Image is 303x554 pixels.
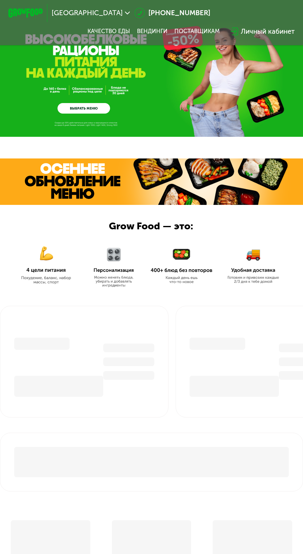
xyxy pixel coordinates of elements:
[241,26,295,37] div: Личный кабинет
[137,28,168,35] a: Вендинги
[58,103,110,114] a: ВЫБРАТЬ МЕНЮ
[174,28,220,35] div: поставщикам
[87,28,130,35] a: Качество еды
[52,10,123,16] span: [GEOGRAPHIC_DATA]
[134,8,210,18] a: [PHONE_NUMBER]
[109,219,207,234] div: Grow Food — это:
